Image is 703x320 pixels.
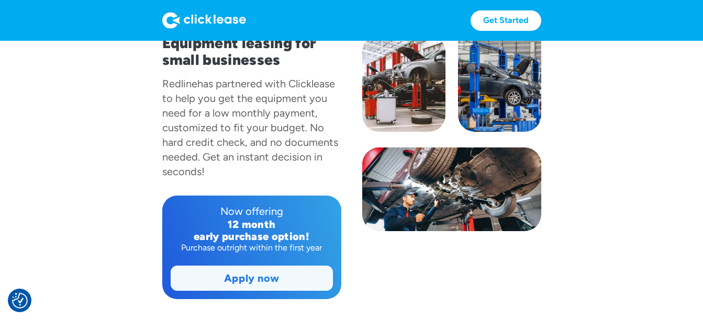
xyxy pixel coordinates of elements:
h1: Equipment leasing for small businesses [162,35,341,68]
div: Redline [162,77,197,90]
a: Get Started [471,10,541,31]
div: 12 month [171,219,333,231]
img: Revisit consent button [12,293,28,308]
div: early purchase option! [171,231,333,243]
img: Logo [162,12,246,29]
div: has partnered with Clicklease to help you get the equipment you need for a low monthly payment, c... [162,77,338,178]
button: Consent Preferences [12,293,28,308]
div: Now offering [171,204,333,219]
a: Apply now [171,266,332,290]
div: Purchase outright within the first year [171,243,333,253]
